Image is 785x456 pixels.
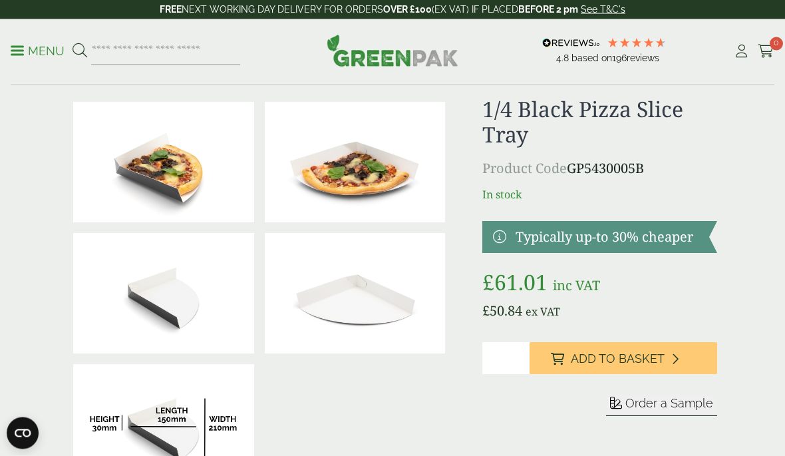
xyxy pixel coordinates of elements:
[482,159,717,179] p: GP5430005B
[733,45,750,58] i: My Account
[625,397,713,411] span: Order a Sample
[7,417,39,449] button: Open CMP widget
[11,43,65,57] a: Menu
[612,53,627,63] span: 196
[606,396,717,417] button: Order a Sample
[482,302,490,320] span: £
[73,103,254,223] img: Quarter Black Pizza Slice Tray Food Side (Large)[12078]
[482,97,717,148] h1: 1/4 Black Pizza Slice Tray
[160,4,182,15] strong: FREE
[607,37,667,49] div: 4.79 Stars
[758,41,774,61] a: 0
[530,343,717,375] button: Add to Basket
[526,305,560,320] span: ex VAT
[482,268,548,297] bdi: 61.01
[553,277,600,295] span: inc VAT
[265,234,446,354] img: Quarter Black Pizza Slice Tray Front (Large)
[770,37,783,51] span: 0
[327,35,458,67] img: GreenPak Supplies
[482,302,522,320] bdi: 50.84
[265,103,446,223] img: Quarter Black Pizza Slice Tray Food Front (Large)
[482,268,494,297] span: £
[482,187,717,203] p: In stock
[542,39,600,48] img: REVIEWS.io
[571,352,665,367] span: Add to Basket
[482,160,567,178] span: Product Code
[627,53,659,63] span: reviews
[581,4,625,15] a: See T&C's
[556,53,571,63] span: 4.8
[73,234,254,354] img: Quarter Black Pizza Slice Tray (Large)
[758,45,774,58] i: Cart
[11,43,65,59] p: Menu
[571,53,612,63] span: Based on
[383,4,432,15] strong: OVER £100
[518,4,578,15] strong: BEFORE 2 pm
